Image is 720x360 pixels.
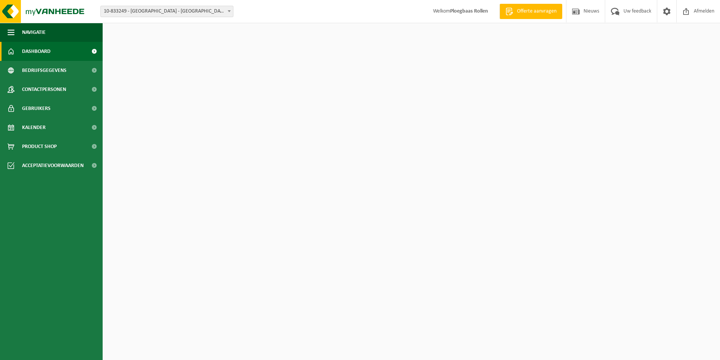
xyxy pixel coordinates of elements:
span: Kalender [22,118,46,137]
span: Acceptatievoorwaarden [22,156,84,175]
span: Bedrijfsgegevens [22,61,67,80]
span: Dashboard [22,42,51,61]
span: Navigatie [22,23,46,42]
span: 10-833249 - IKO NV MILIEUSTRAAT FABRIEK - ANTWERPEN [101,6,233,17]
strong: Ploegbaas Rollen [450,8,488,14]
a: Offerte aanvragen [500,4,562,19]
span: Product Shop [22,137,57,156]
span: 10-833249 - IKO NV MILIEUSTRAAT FABRIEK - ANTWERPEN [100,6,233,17]
span: Offerte aanvragen [515,8,558,15]
span: Contactpersonen [22,80,66,99]
span: Gebruikers [22,99,51,118]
